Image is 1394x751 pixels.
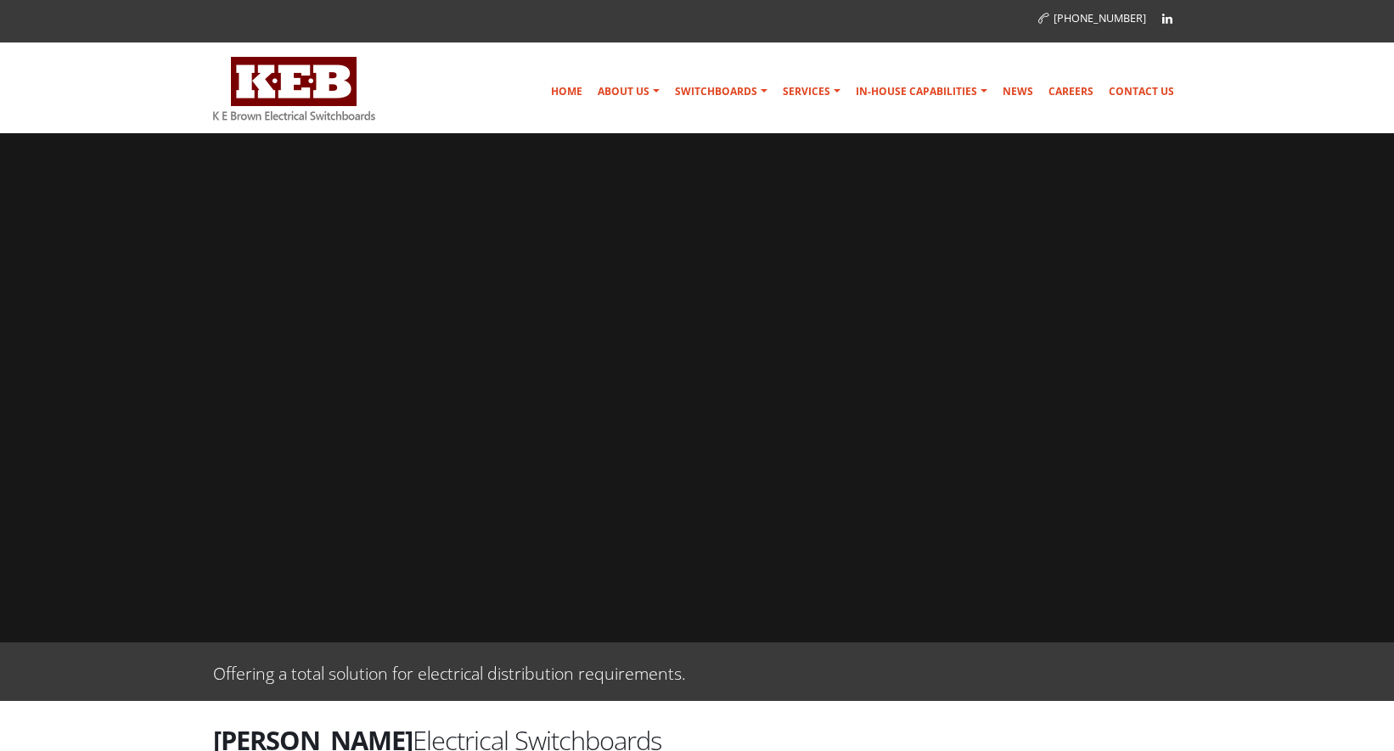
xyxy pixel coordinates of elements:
a: Linkedin [1155,6,1180,31]
a: In-house Capabilities [849,75,994,109]
p: Offering a total solution for electrical distribution requirements. [213,659,686,684]
a: Home [544,75,589,109]
a: Contact Us [1102,75,1181,109]
a: About Us [591,75,666,109]
a: Services [776,75,847,109]
a: Careers [1042,75,1100,109]
img: K E Brown Electrical Switchboards [213,57,375,120]
a: Switchboards [668,75,774,109]
a: News [996,75,1040,109]
a: [PHONE_NUMBER] [1038,11,1146,25]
